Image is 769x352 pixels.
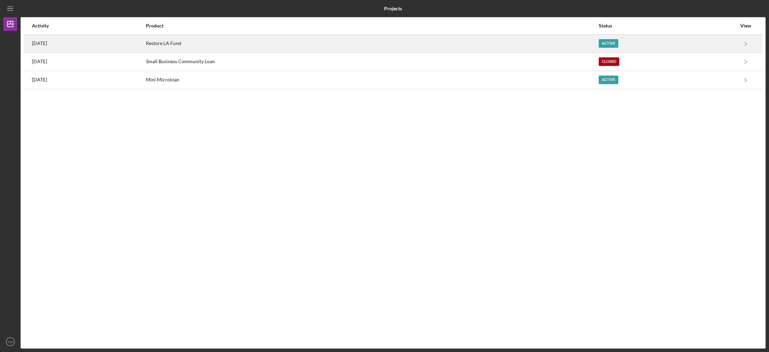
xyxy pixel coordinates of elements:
[599,23,736,29] div: Status
[384,6,402,11] b: Projects
[599,57,619,66] div: Closed
[146,35,598,52] div: Restore LA Fund
[146,53,598,70] div: Small Business Community Loan
[32,59,47,64] time: 2025-09-05 00:45
[146,23,598,29] div: Product
[737,23,754,29] div: View
[32,41,47,46] time: 2025-09-25 00:03
[8,340,13,344] text: OS
[599,76,618,84] div: Active
[146,71,598,89] div: Mini Microloan
[32,77,47,82] time: 2025-09-03 19:40
[599,39,618,48] div: Active
[3,335,17,349] button: OS
[32,23,145,29] div: Activity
